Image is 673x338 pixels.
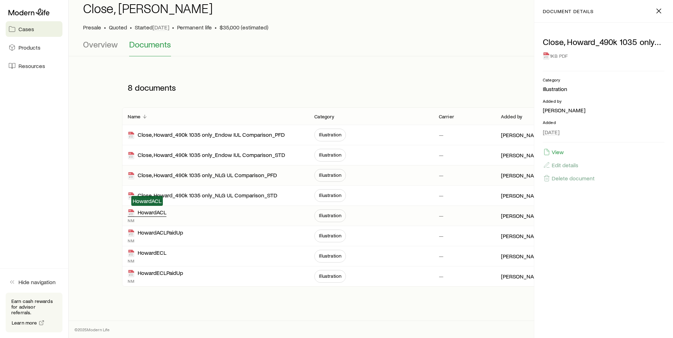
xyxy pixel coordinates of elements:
div: HowardACL [128,209,166,217]
p: [PERSON_NAME] [501,152,544,159]
a: Resources [6,58,62,74]
p: [PERSON_NAME] [501,172,544,179]
span: Illustration [319,213,341,218]
span: Overview [83,39,118,49]
p: document details [543,9,594,14]
p: NM [128,218,166,223]
div: Close, Howard_490k 1035 only_NLG UL Comparison_STD [128,192,277,200]
span: Illustration [319,273,341,279]
p: Added by [501,114,522,119]
div: HowardECL [128,249,166,257]
p: Name [128,114,140,119]
div: HowardACLPaidUp [128,229,183,237]
span: Permanent life [177,24,212,31]
p: Close, Howard_490k 1035 only_NLG UL Comparison_PFD [543,37,664,47]
span: Illustration [319,172,341,178]
span: Products [18,44,40,51]
button: Edit details [543,161,579,169]
p: Started [135,24,169,31]
p: — [439,172,443,179]
p: [PERSON_NAME] [501,212,544,219]
p: — [439,273,443,280]
p: Added by [543,98,664,104]
span: Illustration [319,152,341,158]
p: NM [128,258,166,264]
span: Illustration [319,192,341,198]
span: • [172,24,174,31]
span: Learn more [12,320,37,325]
p: [PERSON_NAME] [501,273,544,280]
span: 8 [128,83,133,92]
span: • [130,24,132,31]
p: Carrier [439,114,454,119]
button: Delete document [543,174,595,182]
span: documents [135,83,176,92]
span: Illustration [319,233,341,238]
span: Illustration [319,253,341,259]
p: Earn cash rewards for advisor referrals. [11,298,57,315]
span: Illustration [319,132,341,137]
span: • [104,24,106,31]
p: [PERSON_NAME] [501,192,544,199]
a: Products [6,40,62,55]
span: $35,000 (estimated) [220,24,268,31]
div: Close, Howard_490k 1035 only_Endow IUL Comparison_PFD [128,131,285,139]
p: [PERSON_NAME] [501,253,544,260]
span: [DATE] [543,129,559,136]
p: Added [543,119,664,125]
span: Resources [18,62,45,69]
p: [PERSON_NAME] [501,131,544,139]
h1: Close, [PERSON_NAME] [83,1,213,15]
span: Documents [129,39,171,49]
div: HowardECLPaidUp [128,269,183,277]
span: Quoted [109,24,127,31]
button: Hide navigation [6,274,62,290]
p: Category [314,114,334,119]
p: [PERSON_NAME] [501,232,544,240]
p: © 2025 Modern Life [75,327,110,332]
p: NM [128,278,183,284]
span: • [215,24,217,31]
p: Presale [83,24,101,31]
p: — [439,212,443,219]
a: Cases [6,21,62,37]
p: Illustration [543,85,664,92]
div: 1KB PDF [543,50,664,62]
p: — [439,152,443,159]
p: — [439,131,443,139]
div: Earn cash rewards for advisor referrals.Learn more [6,293,62,332]
p: NM [128,238,183,243]
button: View [543,148,564,156]
span: Cases [18,26,34,33]
p: — [439,253,443,260]
div: Close, Howard_490k 1035 only_NLG UL Comparison_PFD [128,171,277,180]
span: Hide navigation [18,278,56,286]
div: Case details tabs [83,39,659,56]
p: — [439,232,443,240]
p: [PERSON_NAME] [543,107,664,114]
span: [DATE] [153,24,169,31]
div: Close, Howard_490k 1035 only_Endow IUL Comparison_STD [128,151,285,159]
p: Category [543,77,664,83]
p: — [439,192,443,199]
